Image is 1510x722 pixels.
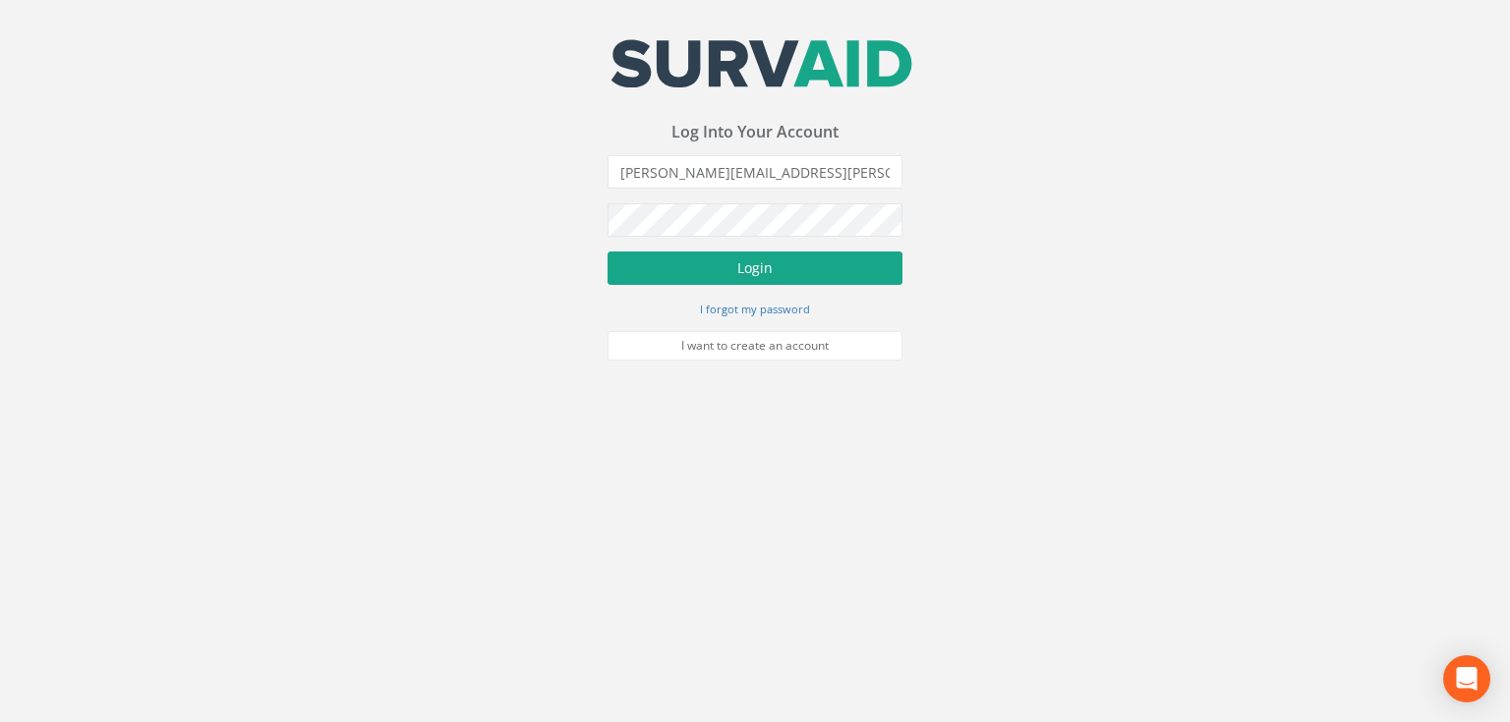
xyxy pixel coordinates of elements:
[1443,655,1490,702] div: Open Intercom Messenger
[700,302,810,316] small: I forgot my password
[700,300,810,317] a: I forgot my password
[608,251,902,285] button: Login
[608,155,902,189] input: Email
[608,331,902,361] a: I want to create an account
[608,124,902,141] h3: Log Into Your Account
